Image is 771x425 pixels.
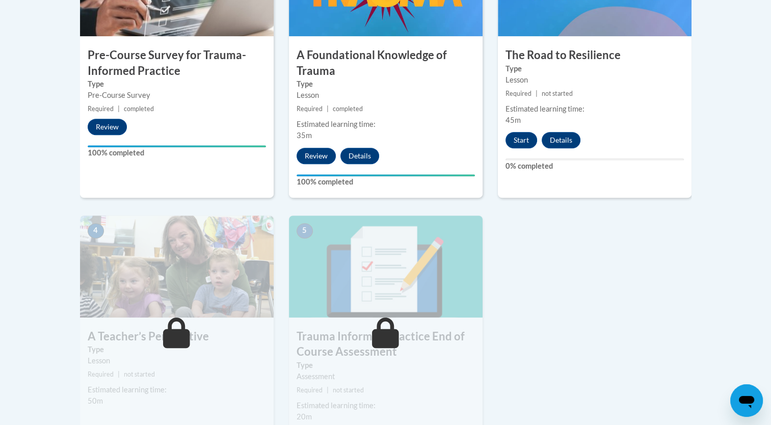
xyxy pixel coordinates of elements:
div: Pre-Course Survey [88,90,266,101]
div: Your progress [88,145,266,147]
div: Your progress [297,174,475,176]
button: Review [297,148,336,164]
label: 100% completed [297,176,475,188]
span: not started [542,90,573,97]
span: | [118,370,120,378]
div: Estimated learning time: [297,119,475,130]
span: 50m [88,396,103,405]
div: Estimated learning time: [297,400,475,411]
label: Type [506,63,684,74]
div: Lesson [506,74,684,86]
span: | [118,105,120,113]
span: 4 [88,223,104,238]
button: Review [88,119,127,135]
button: Details [340,148,379,164]
span: Required [506,90,531,97]
span: Required [297,105,323,113]
label: Type [297,78,475,90]
span: | [536,90,538,97]
label: Type [88,78,266,90]
label: Type [88,344,266,355]
h3: The Road to Resilience [498,47,692,63]
iframe: Button to launch messaging window [730,384,763,417]
span: | [327,386,329,394]
span: 45m [506,116,521,124]
label: Type [297,360,475,371]
div: Lesson [88,355,266,366]
span: Required [88,105,114,113]
span: completed [124,105,154,113]
div: Estimated learning time: [88,384,266,395]
span: 20m [297,412,312,421]
img: Course Image [80,216,274,317]
button: Start [506,132,537,148]
div: Assessment [297,371,475,382]
span: not started [124,370,155,378]
span: Required [297,386,323,394]
h3: A Foundational Knowledge of Trauma [289,47,483,79]
h3: A Teacher’s Perspective [80,329,274,344]
img: Course Image [289,216,483,317]
h3: Trauma Informed Practice End of Course Assessment [289,329,483,360]
button: Details [542,132,580,148]
span: | [327,105,329,113]
div: Lesson [297,90,475,101]
span: 35m [297,131,312,140]
h3: Pre-Course Survey for Trauma-Informed Practice [80,47,274,79]
div: Estimated learning time: [506,103,684,115]
span: completed [333,105,363,113]
span: 5 [297,223,313,238]
span: Required [88,370,114,378]
span: not started [333,386,364,394]
label: 0% completed [506,161,684,172]
label: 100% completed [88,147,266,158]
